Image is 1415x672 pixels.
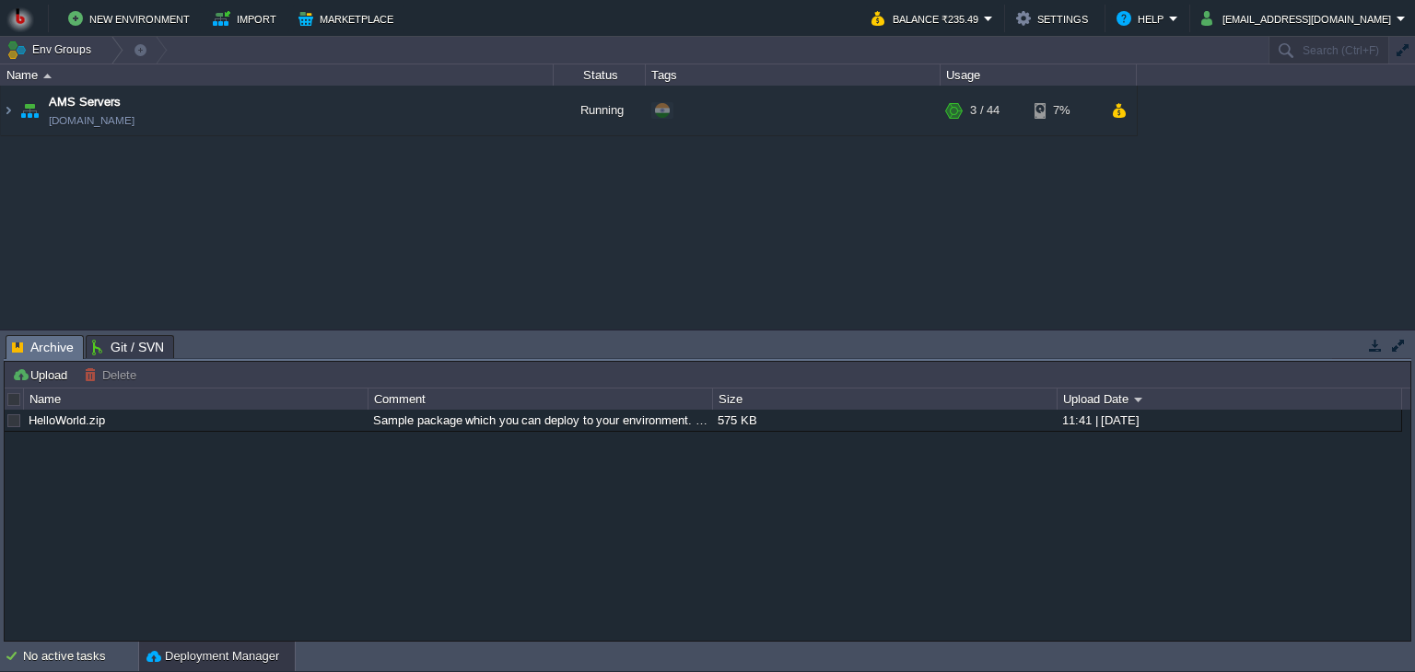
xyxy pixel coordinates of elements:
[298,7,399,29] button: Marketplace
[6,5,34,32] img: Bitss Techniques
[29,413,105,427] a: HelloWorld.zip
[369,388,712,410] div: Comment
[1117,7,1169,29] button: Help
[970,86,1000,135] div: 3 / 44
[1058,388,1401,410] div: Upload Date
[49,93,121,111] a: AMS Servers
[555,64,645,86] div: Status
[12,366,73,383] button: Upload
[23,642,138,671] div: No active tasks
[68,7,195,29] button: New Environment
[25,388,368,410] div: Name
[1201,7,1397,29] button: [EMAIL_ADDRESS][DOMAIN_NAME]
[1,86,16,135] img: AMDAwAAAACH5BAEAAAAALAAAAAABAAEAAAICRAEAOw==
[871,7,984,29] button: Balance ₹235.49
[368,410,711,431] div: Sample package which you can deploy to your environment. Feel free to delete and upload a package...
[647,64,940,86] div: Tags
[941,64,1136,86] div: Usage
[1058,410,1400,431] div: 11:41 | [DATE]
[713,410,1056,431] div: 575 KB
[43,74,52,78] img: AMDAwAAAACH5BAEAAAAALAAAAAABAAEAAAICRAEAOw==
[1035,86,1094,135] div: 7%
[6,37,98,63] button: Env Groups
[146,647,279,666] button: Deployment Manager
[17,86,42,135] img: AMDAwAAAACH5BAEAAAAALAAAAAABAAEAAAICRAEAOw==
[213,7,282,29] button: Import
[2,64,553,86] div: Name
[714,388,1057,410] div: Size
[49,111,134,130] a: [DOMAIN_NAME]
[92,336,164,358] span: Git / SVN
[554,86,646,135] div: Running
[84,366,142,383] button: Delete
[12,336,74,359] span: Archive
[1016,7,1093,29] button: Settings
